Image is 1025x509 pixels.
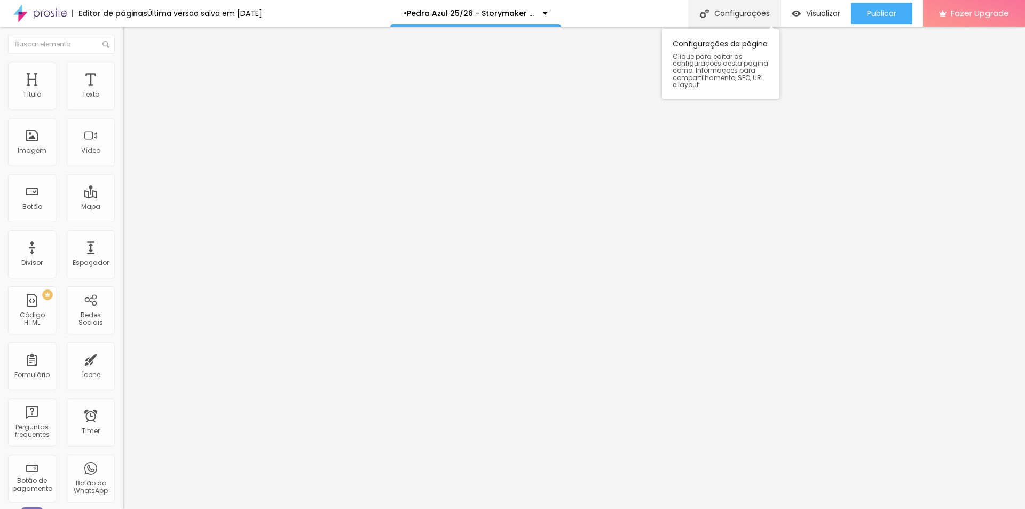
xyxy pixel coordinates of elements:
[82,91,99,98] div: Texto
[147,10,262,17] div: Última versão salva em [DATE]
[781,3,851,24] button: Visualizar
[73,259,109,267] div: Espaçador
[18,147,46,154] div: Imagem
[82,427,100,435] div: Timer
[81,203,100,210] div: Mapa
[11,424,53,439] div: Perguntas frequentes
[82,371,100,379] div: Ícone
[11,477,53,492] div: Botão de pagamento
[673,53,769,88] span: Clique para editar as configurações desta página como: Informações para compartilhamento, SEO, UR...
[700,9,709,18] img: Icone
[8,35,115,54] input: Buscar elemento
[11,311,53,327] div: Código HTML
[69,480,112,495] div: Botão do WhatsApp
[81,147,100,154] div: Vídeo
[72,10,147,17] div: Editor de páginas
[867,9,896,18] span: Publicar
[662,29,779,99] div: Configurações da página
[123,27,1025,509] iframe: Editor
[404,10,534,17] p: •Pedra Azul 25/26 - Storymaker Casamento
[806,9,840,18] span: Visualizar
[22,203,42,210] div: Botão
[21,259,43,267] div: Divisor
[102,41,109,48] img: Icone
[23,91,41,98] div: Título
[69,311,112,327] div: Redes Sociais
[851,3,912,24] button: Publicar
[951,9,1009,18] span: Fazer Upgrade
[14,371,50,379] div: Formulário
[792,9,801,18] img: view-1.svg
